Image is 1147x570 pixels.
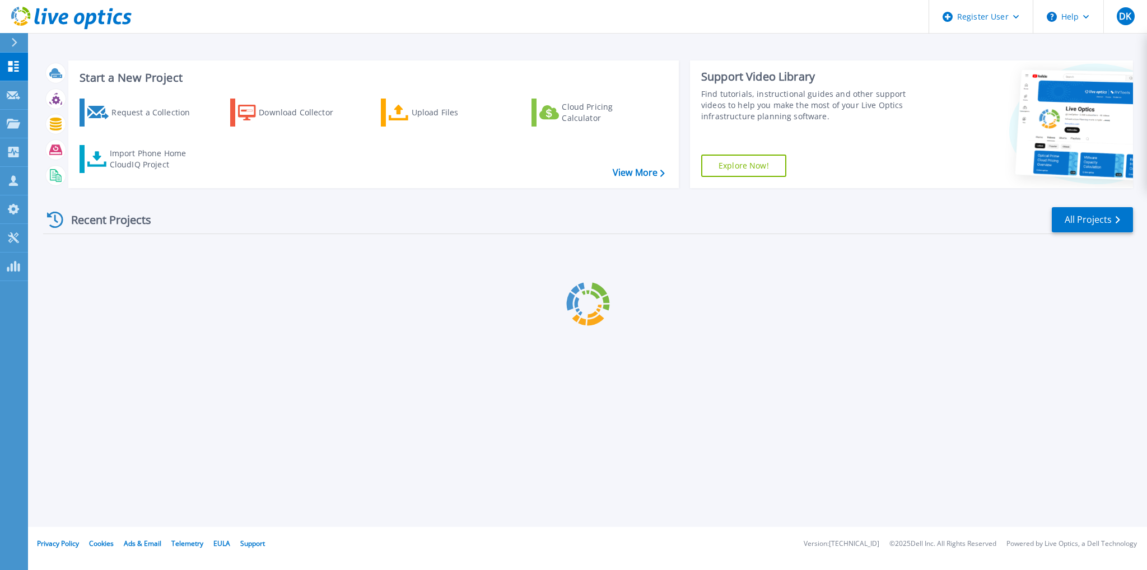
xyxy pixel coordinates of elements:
a: Telemetry [171,539,203,548]
a: View More [613,167,665,178]
div: Request a Collection [111,101,201,124]
div: Cloud Pricing Calculator [562,101,651,124]
div: Download Collector [259,101,348,124]
li: Version: [TECHNICAL_ID] [804,540,879,548]
a: Download Collector [230,99,355,127]
a: All Projects [1052,207,1133,232]
a: Support [240,539,265,548]
span: DK [1119,12,1131,21]
a: EULA [213,539,230,548]
li: Powered by Live Optics, a Dell Technology [1006,540,1137,548]
a: Cookies [89,539,114,548]
a: Privacy Policy [37,539,79,548]
li: © 2025 Dell Inc. All Rights Reserved [889,540,996,548]
a: Upload Files [381,99,506,127]
a: Ads & Email [124,539,161,548]
a: Request a Collection [80,99,204,127]
div: Import Phone Home CloudIQ Project [110,148,197,170]
div: Upload Files [412,101,501,124]
div: Find tutorials, instructional guides and other support videos to help you make the most of your L... [701,88,928,122]
a: Cloud Pricing Calculator [531,99,656,127]
div: Support Video Library [701,69,928,84]
a: Explore Now! [701,155,786,177]
h3: Start a New Project [80,72,664,84]
div: Recent Projects [43,206,166,233]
